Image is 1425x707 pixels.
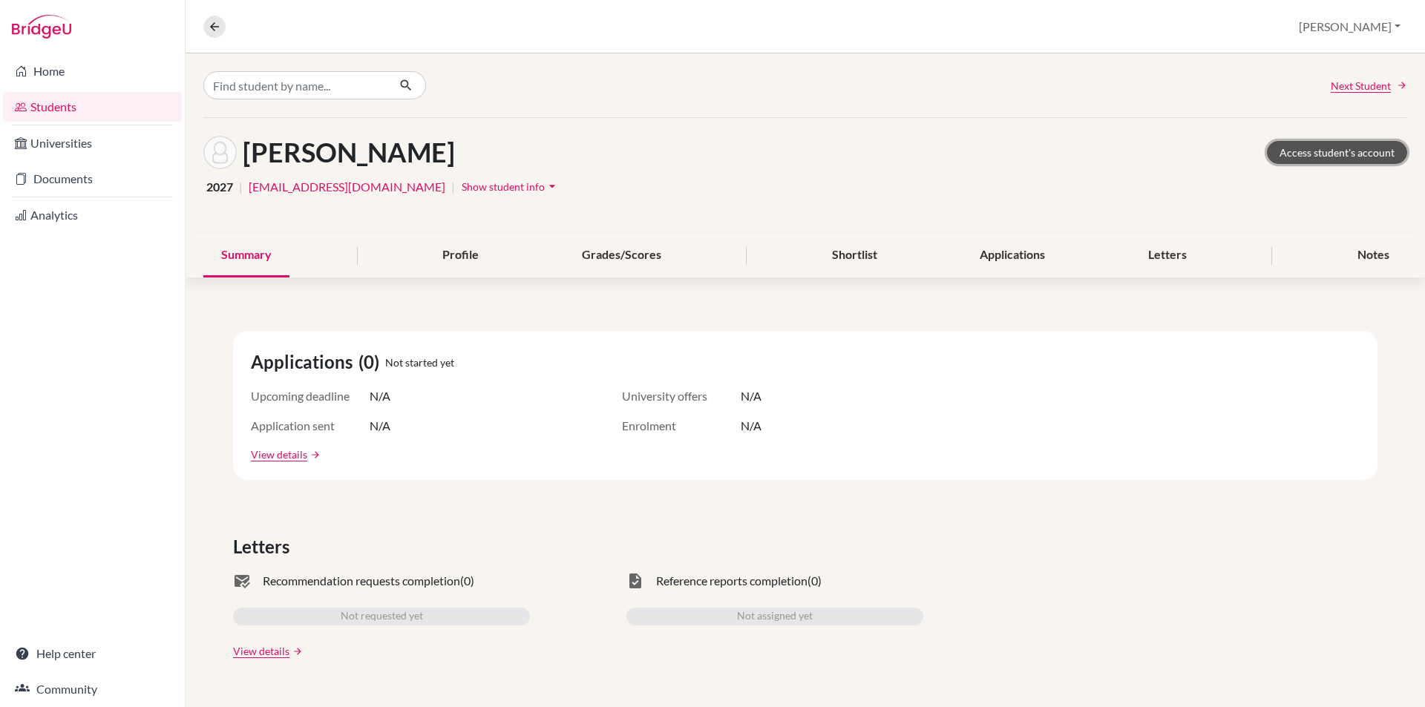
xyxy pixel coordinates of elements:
a: View details [233,643,289,659]
a: Help center [3,639,182,668]
div: Shortlist [814,234,895,277]
div: Letters [1130,234,1205,277]
a: Home [3,56,182,86]
i: arrow_drop_down [545,179,560,194]
div: Notes [1340,234,1407,277]
h1: [PERSON_NAME] [243,137,455,168]
img: Bridge-U [12,15,71,39]
span: 2027 [206,178,233,196]
div: Applications [962,234,1063,277]
button: [PERSON_NAME] [1292,13,1407,41]
a: Next Student [1331,78,1407,93]
a: Students [3,92,182,122]
input: Find student by name... [203,71,387,99]
div: Grades/Scores [564,234,679,277]
a: arrow_forward [307,450,321,460]
span: Reference reports completion [656,572,807,590]
span: Not started yet [385,355,454,370]
button: Show student infoarrow_drop_down [461,175,560,198]
span: (0) [460,572,474,590]
span: Next Student [1331,78,1391,93]
span: | [451,178,455,196]
span: University offers [622,387,741,405]
a: Access student's account [1267,141,1407,164]
a: [EMAIL_ADDRESS][DOMAIN_NAME] [249,178,445,196]
span: Not assigned yet [737,608,813,625]
span: N/A [370,387,390,405]
span: N/A [370,417,390,435]
div: Profile [425,234,497,277]
span: task [626,572,644,590]
span: (0) [807,572,822,590]
span: Recommendation requests completion [263,572,460,590]
a: Community [3,674,182,704]
span: Upcoming deadline [251,387,370,405]
span: Applications [251,349,358,375]
span: | [239,178,243,196]
span: Not requested yet [341,608,423,625]
img: Lance Matthew Abinsay's avatar [203,136,237,169]
a: Universities [3,128,182,158]
span: Letters [233,533,295,560]
span: Show student info [462,180,545,193]
span: N/A [741,417,761,435]
span: Enrolment [622,417,741,435]
span: N/A [741,387,761,405]
span: mark_email_read [233,572,251,590]
a: Documents [3,164,182,194]
a: Analytics [3,200,182,230]
span: Application sent [251,417,370,435]
div: Summary [203,234,289,277]
a: View details [251,447,307,462]
span: (0) [358,349,385,375]
a: arrow_forward [289,646,303,657]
